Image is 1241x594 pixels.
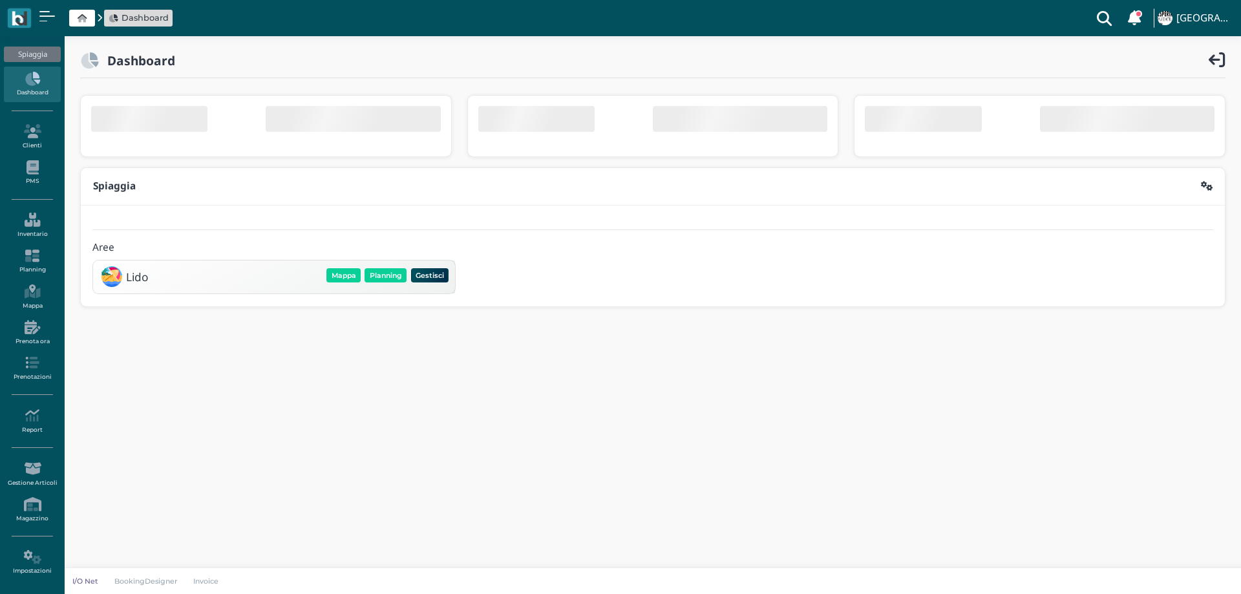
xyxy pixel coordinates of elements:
[1158,11,1172,25] img: ...
[4,47,60,62] div: Spiaggia
[4,244,60,279] a: Planning
[1149,554,1230,583] iframe: Help widget launcher
[4,67,60,102] a: Dashboard
[365,268,407,282] button: Planning
[4,207,60,243] a: Inventario
[126,271,148,283] h3: Lido
[326,268,361,282] button: Mappa
[411,268,449,282] button: Gestisci
[4,315,60,350] a: Prenota ora
[12,11,27,26] img: logo
[1176,13,1233,24] h4: [GEOGRAPHIC_DATA]
[109,12,169,24] a: Dashboard
[93,179,136,193] b: Spiaggia
[1156,3,1233,34] a: ... [GEOGRAPHIC_DATA]
[92,242,114,253] h4: Aree
[4,155,60,191] a: PMS
[4,119,60,154] a: Clienti
[4,279,60,315] a: Mappa
[99,54,175,67] h2: Dashboard
[122,12,169,24] span: Dashboard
